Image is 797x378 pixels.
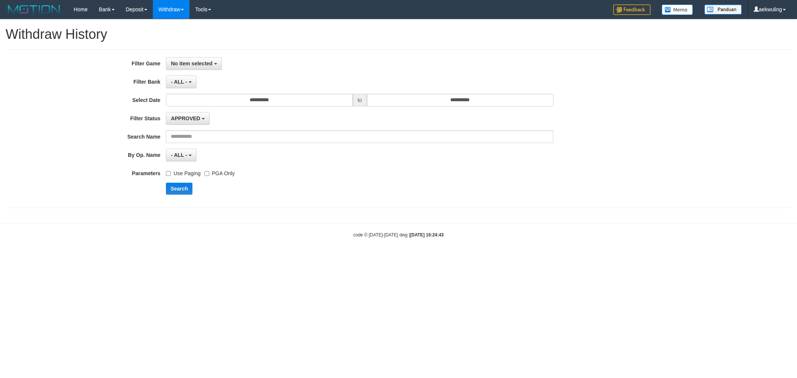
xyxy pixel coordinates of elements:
button: Search [166,183,192,195]
small: code © [DATE]-[DATE] dwg | [353,232,444,238]
button: No item selected [166,57,222,70]
h1: Withdraw History [6,27,791,42]
label: PGA Only [204,167,235,177]
strong: [DATE] 16:24:43 [410,232,444,238]
button: - ALL - [166,149,196,161]
img: Feedback.jpg [613,4,651,15]
span: APPROVED [171,115,200,121]
label: Use Paging [166,167,200,177]
button: - ALL - [166,75,196,88]
span: to [353,94,367,106]
input: Use Paging [166,171,171,176]
span: - ALL - [171,152,187,158]
input: PGA Only [204,171,209,176]
img: MOTION_logo.png [6,4,62,15]
button: APPROVED [166,112,209,125]
img: Button%20Memo.svg [662,4,693,15]
span: - ALL - [171,79,187,85]
img: panduan.png [704,4,742,15]
span: No item selected [171,61,212,66]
